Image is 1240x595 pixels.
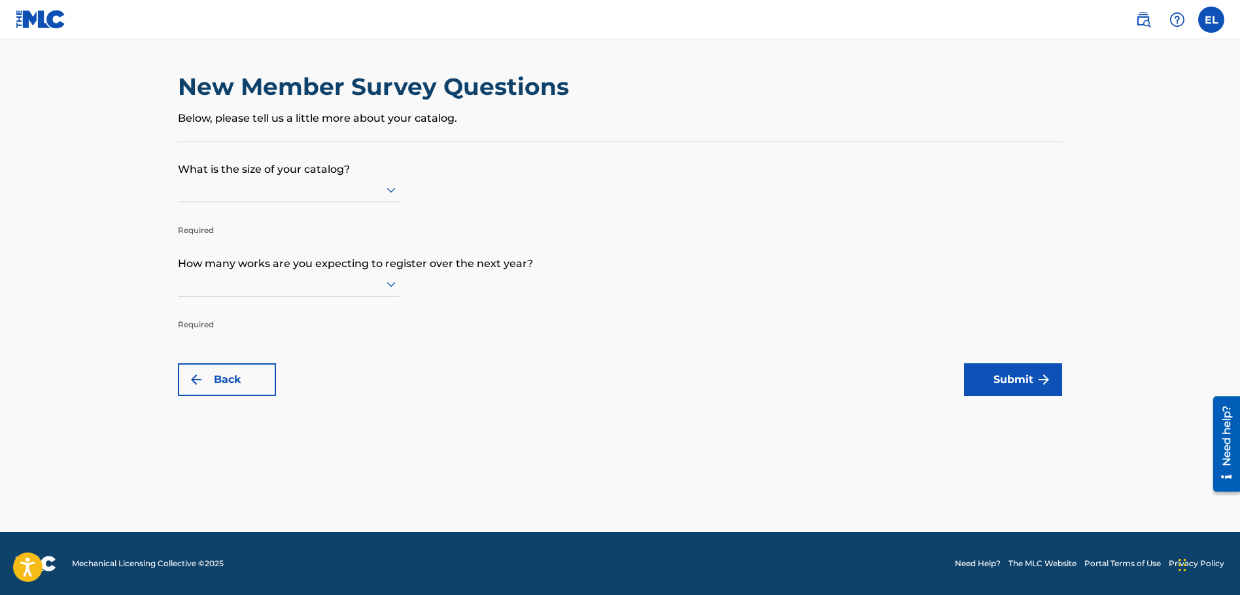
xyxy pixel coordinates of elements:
a: Need Help? [955,558,1001,569]
div: Drag [1179,545,1186,585]
img: logo [16,556,56,571]
iframe: Chat Widget [1175,532,1240,595]
img: search [1135,12,1151,27]
img: 7ee5dd4eb1f8a8e3ef2f.svg [188,372,204,388]
img: MLC Logo [16,10,66,29]
a: Public Search [1130,7,1156,33]
span: Mechanical Licensing Collective © 2025 [72,558,224,569]
p: Required [178,205,399,236]
a: Portal Terms of Use [1084,558,1161,569]
p: What is the size of your catalog? [178,142,1062,177]
div: User Menu [1198,7,1224,33]
div: Help [1164,7,1190,33]
button: Back [178,363,276,396]
a: The MLC Website [1008,558,1076,569]
p: Below, please tell us a little more about your catalog. [178,111,1062,126]
iframe: Resource Center [1203,391,1240,497]
img: help [1169,12,1185,27]
button: Submit [964,363,1062,396]
a: Privacy Policy [1169,558,1224,569]
p: How many works are you expecting to register over the next year? [178,236,1062,272]
p: Required [178,299,399,331]
h2: New Member Survey Questions [178,72,576,101]
img: f7272a7cc735f4ea7f67.svg [1036,372,1052,388]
